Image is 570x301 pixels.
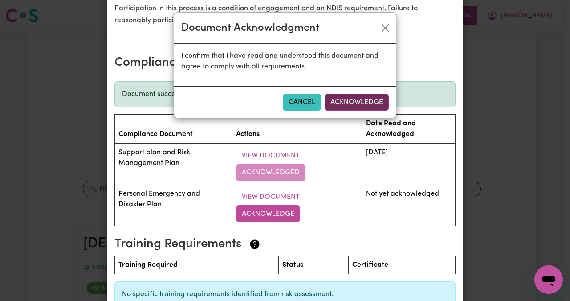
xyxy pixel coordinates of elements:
[181,51,389,72] p: I confirm that I have read and understood this document and agree to comply with all requirements.
[378,21,392,35] button: Close
[181,20,319,36] div: Document Acknowledgment
[325,94,389,111] button: Acknowledge
[534,265,563,294] iframe: Button to launch messaging window
[283,94,321,111] button: Cancel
